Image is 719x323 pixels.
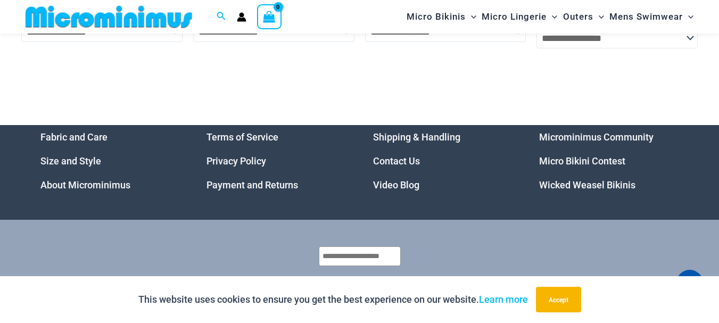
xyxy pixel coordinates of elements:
[404,3,479,30] a: Micro BikinisMenu ToggleMenu Toggle
[373,125,513,197] aside: Footer Widget 3
[560,3,607,30] a: OutersMenu ToggleMenu Toggle
[373,125,513,197] nav: Menu
[609,3,683,30] span: Mens Swimwear
[539,155,625,167] a: Micro Bikini Contest
[563,3,593,30] span: Outers
[206,125,346,197] aside: Footer Widget 2
[407,3,466,30] span: Micro Bikinis
[257,4,282,29] a: View Shopping Cart, empty
[536,287,581,312] button: Accept
[138,292,528,308] p: This website uses cookies to ensure you get the best experience on our website.
[40,125,180,197] nav: Menu
[539,125,679,197] nav: Menu
[206,155,266,167] a: Privacy Policy
[206,179,298,191] a: Payment and Returns
[206,131,278,143] a: Terms of Service
[593,3,604,30] span: Menu Toggle
[40,155,101,167] a: Size and Style
[479,294,528,305] a: Learn more
[40,179,130,191] a: About Microminimus
[607,3,696,30] a: Mens SwimwearMenu ToggleMenu Toggle
[539,131,654,143] a: Microminimus Community
[539,125,679,197] aside: Footer Widget 4
[373,179,419,191] a: Video Blog
[217,10,226,23] a: Search icon link
[206,125,346,197] nav: Menu
[237,12,246,22] a: Account icon link
[683,3,693,30] span: Menu Toggle
[40,131,108,143] a: Fabric and Care
[21,5,196,29] img: MM SHOP LOGO FLAT
[479,3,560,30] a: Micro LingerieMenu ToggleMenu Toggle
[482,3,547,30] span: Micro Lingerie
[402,2,698,32] nav: Site Navigation
[547,3,557,30] span: Menu Toggle
[539,179,635,191] a: Wicked Weasel Bikinis
[466,3,476,30] span: Menu Toggle
[373,131,460,143] a: Shipping & Handling
[373,155,420,167] a: Contact Us
[40,125,180,197] aside: Footer Widget 1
